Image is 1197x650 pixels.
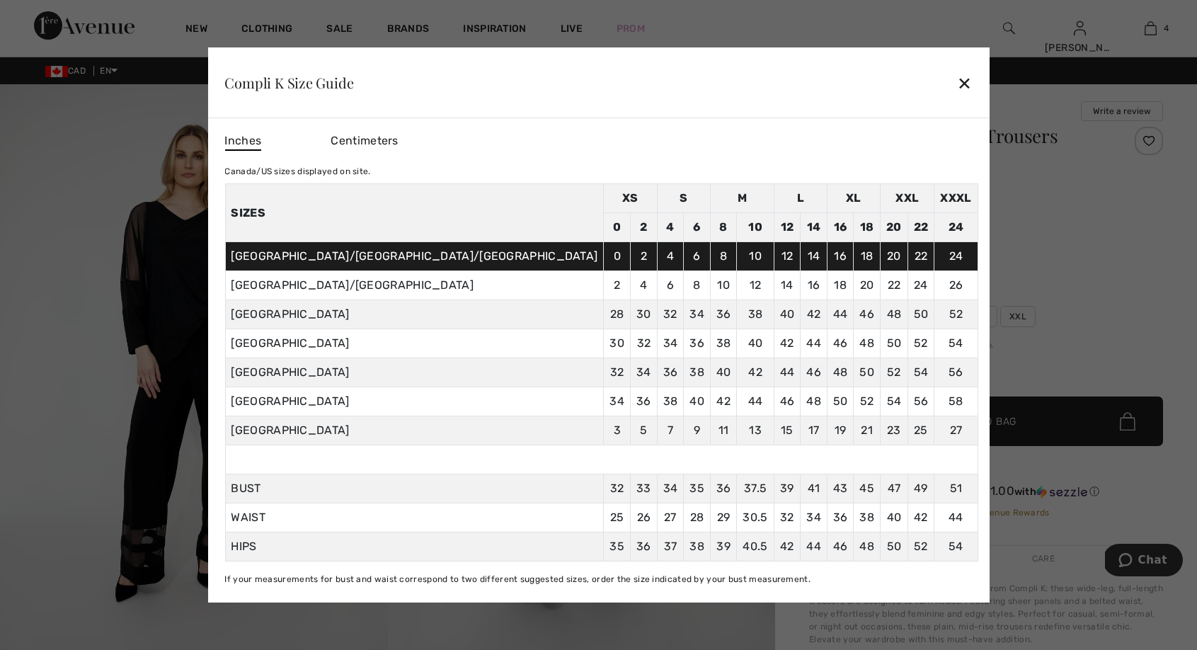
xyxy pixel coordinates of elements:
span: 26 [637,511,651,524]
td: 34 [604,387,631,416]
span: 36 [833,511,848,524]
td: 42 [801,300,827,329]
td: 15 [774,416,801,445]
td: 40 [684,387,711,416]
span: 54 [949,540,963,553]
td: M [710,184,774,213]
span: 44 [949,511,963,524]
span: 28 [690,511,704,524]
span: 37 [664,540,677,553]
td: 14 [774,271,801,300]
span: 43 [833,481,848,495]
td: 0 [604,213,631,242]
td: [GEOGRAPHIC_DATA] [225,329,604,358]
td: 27 [934,416,978,445]
span: 49 [914,481,928,495]
td: XS [604,184,657,213]
span: 25 [610,511,624,524]
td: 25 [907,416,934,445]
td: 16 [827,242,854,271]
td: 4 [657,242,684,271]
td: 24 [907,271,934,300]
td: 50 [827,387,854,416]
div: ✕ [957,68,972,98]
td: 20 [881,213,908,242]
td: 14 [801,213,827,242]
td: 50 [907,300,934,329]
td: [GEOGRAPHIC_DATA] [225,300,604,329]
td: 10 [737,242,774,271]
td: 36 [631,387,658,416]
span: 38 [859,511,874,524]
td: 26 [934,271,978,300]
td: 48 [801,387,827,416]
td: 6 [684,213,711,242]
th: Sizes [225,184,604,242]
td: 17 [801,416,827,445]
td: 3 [604,416,631,445]
td: [GEOGRAPHIC_DATA] [225,387,604,416]
td: 38 [657,387,684,416]
td: 12 [737,271,774,300]
td: 8 [684,271,711,300]
td: 18 [854,213,881,242]
td: 7 [657,416,684,445]
span: 32 [610,481,624,495]
td: BUST [225,474,604,503]
td: 34 [631,358,658,387]
td: 48 [854,329,881,358]
td: 52 [907,329,934,358]
td: 46 [827,329,854,358]
div: If your measurements for bust and waist correspond to two different suggested sizes, order the si... [224,573,978,586]
td: 23 [881,416,908,445]
td: 11 [710,416,737,445]
span: 47 [888,481,901,495]
td: 30 [631,300,658,329]
td: 54 [934,329,978,358]
td: 10 [737,213,774,242]
td: 48 [881,300,908,329]
td: [GEOGRAPHIC_DATA]/[GEOGRAPHIC_DATA]/[GEOGRAPHIC_DATA] [225,242,604,271]
span: Centimeters [331,134,398,147]
td: 20 [854,271,881,300]
span: 33 [636,481,651,495]
span: 35 [689,481,704,495]
span: 50 [887,540,902,553]
td: S [657,184,710,213]
span: Chat [33,10,62,23]
td: WAIST [225,503,604,532]
td: 30 [604,329,631,358]
td: 46 [854,300,881,329]
span: 36 [636,540,651,553]
td: 24 [934,242,978,271]
td: 24 [934,213,978,242]
td: 42 [737,358,774,387]
td: 42 [774,329,801,358]
span: 36 [716,481,731,495]
span: 30.5 [743,511,767,524]
span: 52 [914,540,928,553]
td: 38 [710,329,737,358]
td: 54 [907,358,934,387]
span: 48 [859,540,874,553]
td: 18 [827,271,854,300]
td: 44 [737,387,774,416]
td: 4 [631,271,658,300]
span: 38 [689,540,704,553]
span: 27 [664,511,677,524]
td: 44 [801,329,827,358]
td: [GEOGRAPHIC_DATA] [225,416,604,445]
td: 32 [604,358,631,387]
td: 4 [657,213,684,242]
td: 50 [854,358,881,387]
td: 2 [604,271,631,300]
td: 50 [881,329,908,358]
td: 14 [801,242,827,271]
td: 40 [774,300,801,329]
td: 12 [774,213,801,242]
td: 12 [774,242,801,271]
td: 36 [710,300,737,329]
td: 5 [631,416,658,445]
td: 19 [827,416,854,445]
span: 42 [914,511,928,524]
